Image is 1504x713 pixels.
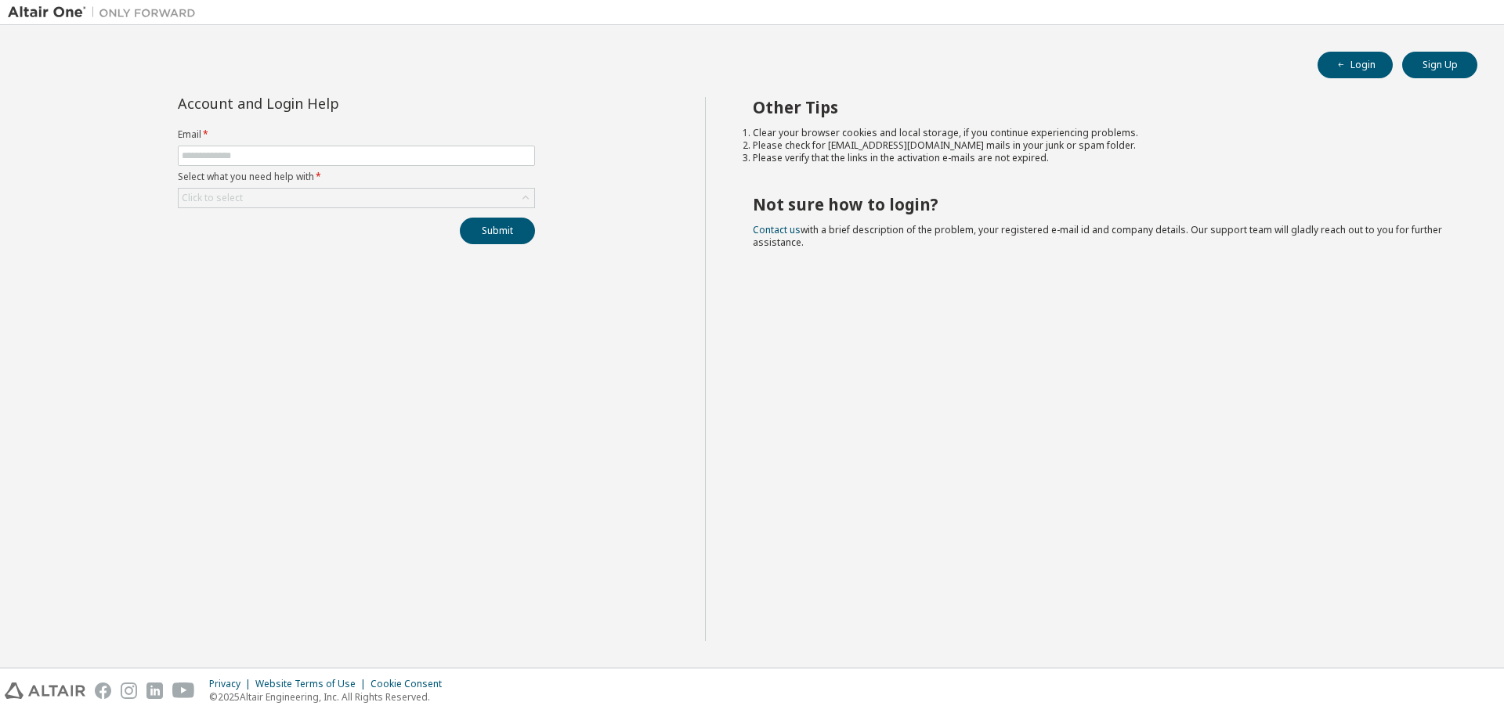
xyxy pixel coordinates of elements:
div: Website Terms of Use [255,678,371,690]
div: Privacy [209,678,255,690]
button: Login [1318,52,1393,78]
div: Cookie Consent [371,678,451,690]
span: with a brief description of the problem, your registered e-mail id and company details. Our suppo... [753,223,1442,249]
li: Please verify that the links in the activation e-mails are not expired. [753,152,1450,164]
a: Contact us [753,223,801,236]
li: Please check for [EMAIL_ADDRESS][DOMAIN_NAME] mails in your junk or spam folder. [753,139,1450,152]
h2: Not sure how to login? [753,194,1450,214]
img: Altair One [8,5,204,20]
img: instagram.svg [121,682,137,699]
p: © 2025 Altair Engineering, Inc. All Rights Reserved. [209,690,451,704]
li: Clear your browser cookies and local storage, if you continue experiencing problems. [753,127,1450,139]
button: Submit [460,218,535,244]
img: facebook.svg [95,682,111,699]
div: Click to select [182,192,243,204]
div: Account and Login Help [178,97,464,110]
h2: Other Tips [753,97,1450,117]
img: youtube.svg [172,682,195,699]
div: Click to select [179,189,534,207]
label: Select what you need help with [178,171,535,183]
label: Email [178,128,535,141]
button: Sign Up [1402,52,1477,78]
img: linkedin.svg [146,682,163,699]
img: altair_logo.svg [5,682,85,699]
